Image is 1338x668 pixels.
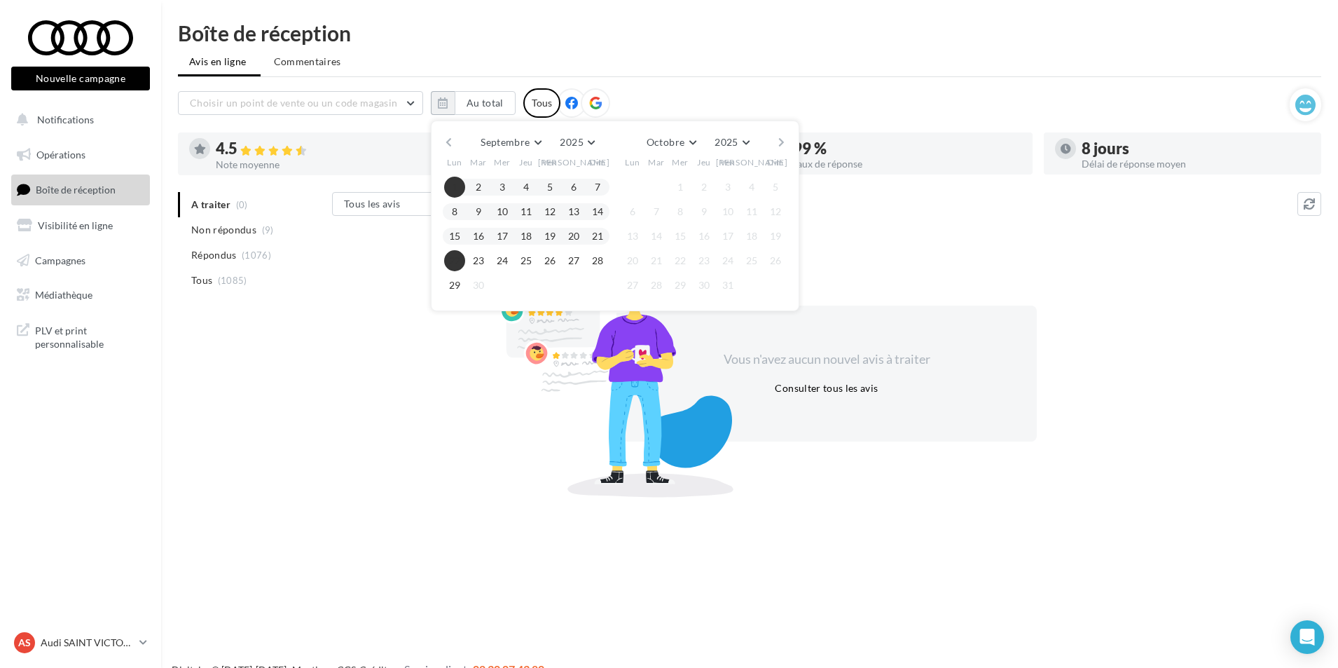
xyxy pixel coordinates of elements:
[431,91,516,115] button: Au total
[8,246,153,275] a: Campagnes
[262,224,274,236] span: (9)
[35,289,92,301] span: Médiathèque
[670,226,691,247] button: 15
[444,250,465,271] button: 22
[539,177,560,198] button: 5
[622,201,643,222] button: 6
[444,177,465,198] button: 1
[455,91,516,115] button: Au total
[741,226,762,247] button: 18
[332,192,472,216] button: Tous les avis
[769,380,883,397] button: Consulter tous les avis
[492,177,513,198] button: 3
[670,177,691,198] button: 1
[706,350,947,369] div: Vous n'avez aucun nouvel avis à traiter
[516,250,537,271] button: 25
[37,114,94,125] span: Notifications
[793,141,1021,156] div: 99 %
[516,201,537,222] button: 11
[646,201,667,222] button: 7
[741,250,762,271] button: 25
[35,254,85,266] span: Campagnes
[516,177,537,198] button: 4
[519,156,533,168] span: Jeu
[717,275,738,296] button: 31
[8,140,153,170] a: Opérations
[538,156,610,168] span: [PERSON_NAME]
[11,629,150,656] a: AS Audi SAINT VICTORET
[717,201,738,222] button: 10
[468,250,489,271] button: 23
[670,275,691,296] button: 29
[523,88,560,118] div: Tous
[670,250,691,271] button: 22
[38,219,113,231] span: Visibilité en ligne
[35,321,144,351] span: PLV et print personnalisable
[191,223,256,237] span: Non répondus
[670,201,691,222] button: 8
[563,250,584,271] button: 27
[18,636,31,650] span: AS
[694,177,715,198] button: 2
[36,184,116,196] span: Boîte de réception
[218,275,247,286] span: (1085)
[468,177,489,198] button: 2
[765,177,786,198] button: 5
[646,226,667,247] button: 14
[1082,141,1310,156] div: 8 jours
[589,156,606,168] span: Dim
[36,149,85,161] span: Opérations
[8,105,147,135] button: Notifications
[444,201,465,222] button: 8
[717,177,738,198] button: 3
[646,250,667,271] button: 21
[468,226,489,247] button: 16
[1082,159,1310,169] div: Délai de réponse moyen
[717,250,738,271] button: 24
[191,248,237,262] span: Répondus
[191,273,212,287] span: Tous
[444,275,465,296] button: 29
[554,132,600,152] button: 2025
[242,250,271,261] span: (1076)
[563,177,584,198] button: 6
[216,141,444,157] div: 4.5
[539,226,560,247] button: 19
[709,132,754,152] button: 2025
[468,275,489,296] button: 30
[8,315,153,357] a: PLV et print personnalisable
[492,201,513,222] button: 10
[717,226,738,247] button: 17
[178,22,1321,43] div: Boîte de réception
[447,156,462,168] span: Lun
[716,156,788,168] span: [PERSON_NAME]
[647,136,684,148] span: Octobre
[274,55,341,69] span: Commentaires
[672,156,689,168] span: Mer
[470,156,487,168] span: Mar
[8,211,153,240] a: Visibilité en ligne
[622,250,643,271] button: 20
[625,156,640,168] span: Lun
[190,97,397,109] span: Choisir un point de vente ou un code magasin
[793,159,1021,169] div: Taux de réponse
[11,67,150,90] button: Nouvelle campagne
[622,226,643,247] button: 13
[475,132,546,152] button: Septembre
[539,250,560,271] button: 26
[587,177,608,198] button: 7
[1290,620,1324,654] div: Open Intercom Messenger
[563,226,584,247] button: 20
[481,136,530,148] span: Septembre
[216,160,444,170] div: Note moyenne
[741,201,762,222] button: 11
[41,636,134,650] p: Audi SAINT VICTORET
[587,250,608,271] button: 28
[516,226,537,247] button: 18
[646,275,667,296] button: 28
[694,250,715,271] button: 23
[587,226,608,247] button: 21
[694,201,715,222] button: 9
[492,226,513,247] button: 17
[8,175,153,205] a: Boîte de réception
